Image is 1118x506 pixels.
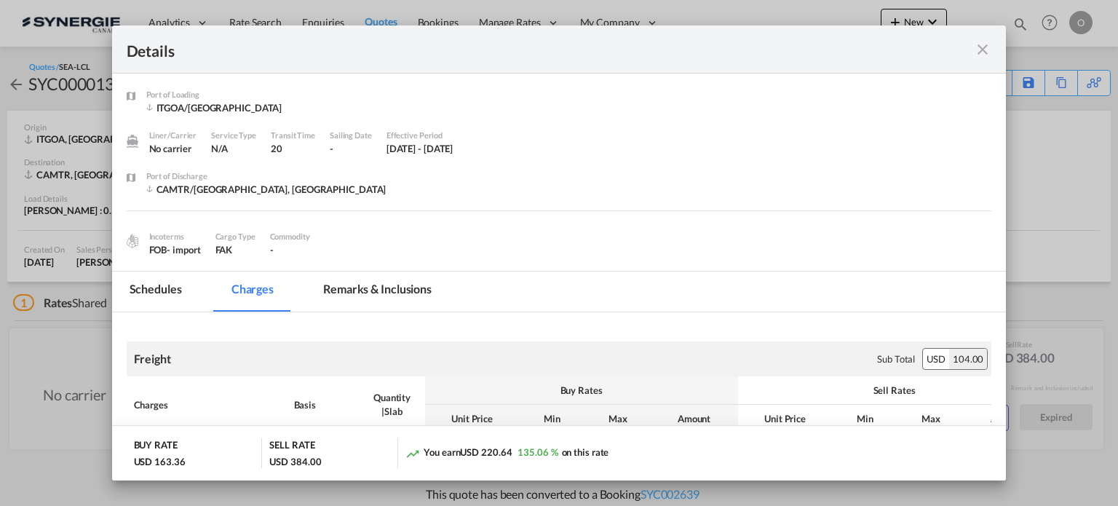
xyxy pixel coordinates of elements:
div: USD 163.36 [134,455,186,468]
th: Max [898,405,964,433]
div: Effective Period [386,129,453,142]
div: 104.00 [949,349,987,369]
span: - [270,244,274,256]
div: Sailing Date [330,129,372,142]
md-icon: icon-trending-up [405,446,420,461]
span: 135.06 % [518,446,558,458]
md-icon: icon-close fg-AAA8AD m-0 cursor [974,41,991,58]
div: Service Type [211,129,256,142]
div: Charges [134,398,279,411]
div: Details [127,40,905,58]
div: Incoterms [149,230,201,243]
md-tab-item: Remarks & Inclusions [306,272,449,312]
div: Quantity | Slab [367,391,418,417]
md-tab-item: Schedules [112,272,199,312]
th: Min [520,405,585,433]
div: Freight [134,351,171,367]
th: Max [585,405,651,433]
div: CAMTR/Montreal, QC [146,183,386,196]
div: - import [167,243,200,256]
div: Sell Rates [745,384,1044,397]
div: Sub Total [877,352,915,365]
div: Port of Discharge [146,170,386,183]
md-dialog: Port of Loading ... [112,25,1007,481]
th: Min [833,405,898,433]
img: cargo.png [124,233,140,249]
th: Unit Price [738,405,833,433]
md-pagination-wrapper: Use the left and right arrow keys to navigate between tabs [112,272,464,312]
div: USD 384.00 [269,455,321,468]
div: Commodity [270,230,310,243]
div: Cargo Type [215,230,255,243]
md-tab-item: Charges [214,272,291,312]
th: Unit Price [425,405,520,433]
div: Liner/Carrier [149,129,197,142]
th: Amount [964,405,1051,433]
th: Amount [651,405,738,433]
span: N/A [211,143,228,154]
div: Transit Time [271,129,315,142]
div: - [330,142,372,155]
div: Basis [294,398,352,411]
span: USD 220.64 [460,446,512,458]
div: ITGOA/Genova [146,101,282,114]
div: You earn on this rate [405,446,608,461]
div: Port of Loading [146,88,282,101]
div: 20 [271,142,315,155]
div: FOB [149,243,201,256]
div: FAK [215,243,255,256]
div: USD [923,349,949,369]
div: BUY RATE [134,438,178,455]
div: Buy Rates [432,384,731,397]
div: No carrier [149,142,197,155]
div: SELL RATE [269,438,314,455]
div: 18 Jul 2025 - 31 Jul 2025 [386,142,453,155]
